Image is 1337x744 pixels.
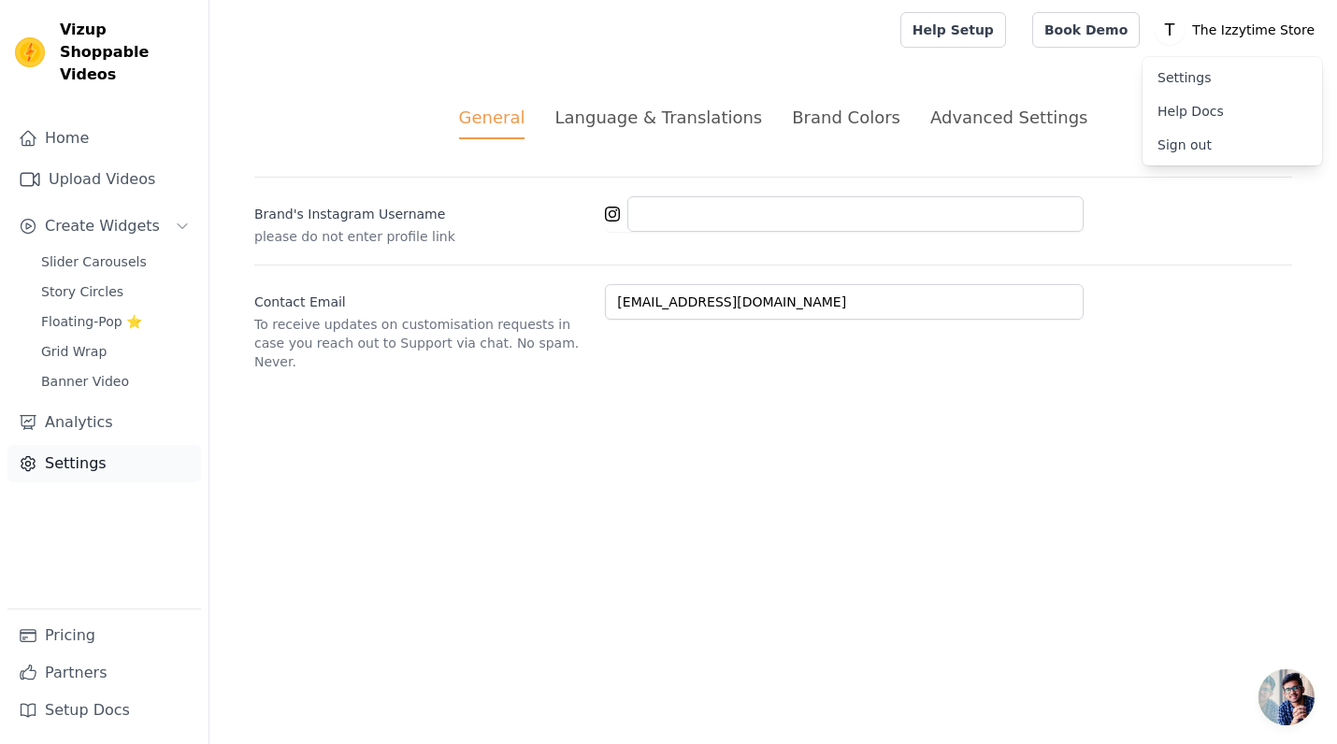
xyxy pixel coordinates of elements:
span: Story Circles [41,282,123,301]
a: Pricing [7,617,201,654]
a: Grid Wrap [30,338,201,365]
a: Floating-Pop ⭐ [30,308,201,335]
p: The Izzytime Store [1185,13,1322,47]
a: Sign out [1143,128,1322,162]
a: Partners [7,654,201,692]
div: Language & Translations [554,105,762,130]
p: please do not enter profile link [254,227,590,246]
div: Open chat [1258,669,1315,725]
span: Banner Video [41,372,129,391]
button: Create Widgets [7,207,201,245]
button: T The Izzytime Store [1155,13,1322,47]
span: Vizup Shoppable Videos [60,19,194,86]
a: Settings [7,445,201,482]
label: Contact Email [254,285,590,311]
span: Grid Wrap [41,342,107,361]
a: Help Docs [1143,94,1322,128]
a: Banner Video [30,368,201,394]
a: Book Demo [1032,12,1140,48]
a: Slider Carousels [30,249,201,275]
a: Settings [1143,61,1322,94]
a: Analytics [7,404,201,441]
img: Vizup [15,37,45,67]
text: T [1164,21,1175,39]
div: General [459,105,525,139]
a: Setup Docs [7,692,201,729]
p: To receive updates on customisation requests in case you reach out to Support via chat. No spam. ... [254,315,590,371]
a: Story Circles [30,279,201,305]
a: Home [7,120,201,157]
span: Slider Carousels [41,252,147,271]
span: Create Widgets [45,215,160,237]
div: T The Izzytime Store [1143,57,1322,165]
a: Help Setup [900,12,1006,48]
span: Floating-Pop ⭐ [41,312,142,331]
div: Brand Colors [792,105,900,130]
a: Upload Videos [7,161,201,198]
div: Advanced Settings [930,105,1087,130]
label: Brand's Instagram Username [254,197,590,223]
